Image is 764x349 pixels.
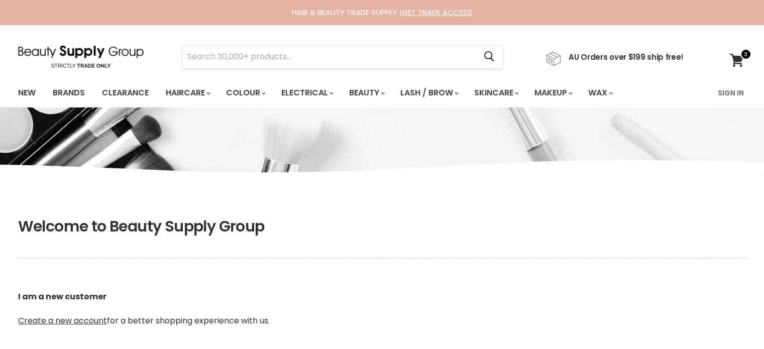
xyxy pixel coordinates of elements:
a: Makeup [527,82,579,103]
a: Skincare [467,82,525,103]
a: Clearance [94,82,156,103]
button: Search [476,45,503,68]
a: New [11,82,43,103]
div: HAIR & BEAUTY TRADE SUPPLY | [6,8,759,18]
h1: Welcome to Beauty Supply Group [18,217,746,236]
iframe: Gorgias live chat messenger [714,302,754,339]
a: GET TRADE ACCESS [402,7,472,18]
a: Haircare [158,82,216,103]
nav: Main [6,78,759,107]
a: Electrical [274,82,340,103]
form: Product [182,45,503,69]
a: Sign In [712,82,750,103]
a: Beauty [342,82,391,103]
a: Lash / Brow [393,82,465,103]
input: Search [182,45,476,68]
a: Brands [45,82,92,103]
ul: Main menu [11,78,667,107]
a: Colour [219,82,272,103]
b: I am a new customer [18,291,106,302]
a: Create a new account [18,315,107,326]
a: Wax [581,82,619,103]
